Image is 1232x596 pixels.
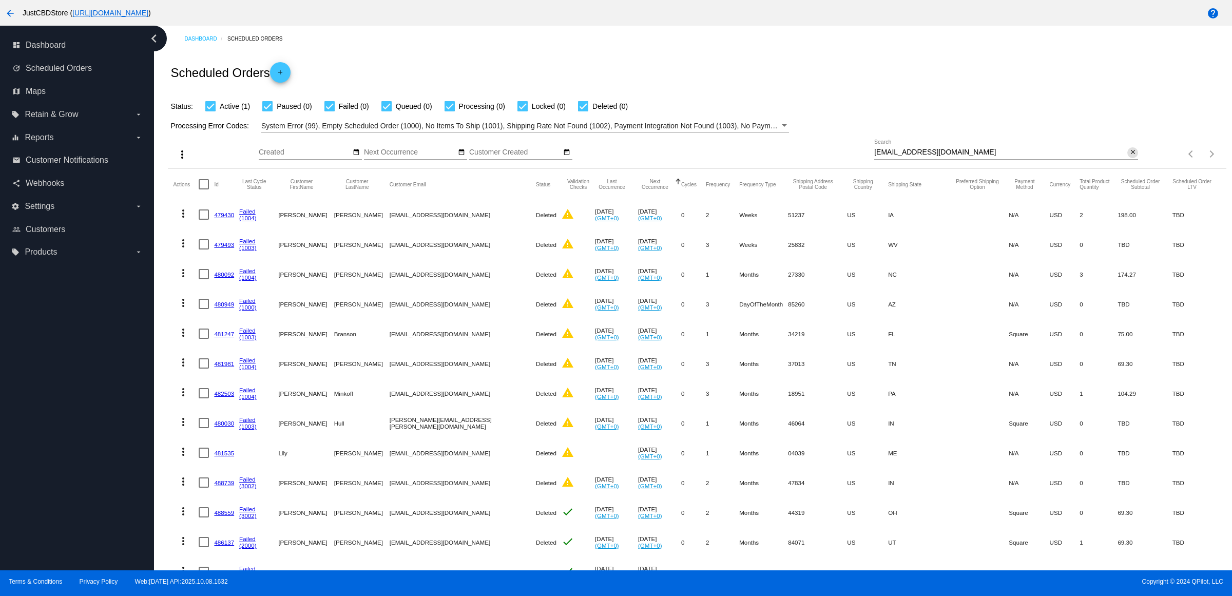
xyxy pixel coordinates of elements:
mat-cell: [DATE] [638,438,681,468]
mat-cell: [PERSON_NAME] [278,229,334,259]
mat-cell: [EMAIL_ADDRESS][DOMAIN_NAME] [390,438,536,468]
mat-cell: [PERSON_NAME] [334,527,390,557]
a: (GMT+0) [595,274,619,281]
mat-cell: Months [739,468,788,497]
mat-cell: DayOfTheMonth [739,289,788,319]
mat-cell: [EMAIL_ADDRESS][DOMAIN_NAME] [390,229,536,259]
mat-cell: [PERSON_NAME] [334,289,390,319]
mat-cell: [PERSON_NAME] [278,497,334,527]
a: (1004) [239,215,257,221]
mat-cell: 0 [1080,408,1118,438]
button: Change sorting for Cycles [681,181,697,187]
mat-cell: [PERSON_NAME] [278,319,334,349]
mat-cell: TBD [1118,468,1172,497]
mat-cell: Months [739,408,788,438]
button: Change sorting for Status [536,181,550,187]
span: Scheduled Orders [26,64,92,73]
mat-cell: 34219 [788,319,847,349]
mat-cell: [DATE] [638,408,681,438]
mat-cell: N/A [1009,229,1049,259]
mat-icon: more_vert [177,237,189,249]
mat-cell: Square [1009,497,1049,527]
mat-cell: USD [1050,497,1080,527]
mat-cell: TBD [1172,200,1221,229]
a: Failed [239,297,256,304]
mat-cell: Square [1009,319,1049,349]
mat-icon: add [274,69,286,81]
mat-icon: close [1129,148,1137,157]
mat-cell: TBD [1172,378,1221,408]
mat-cell: IA [888,200,955,229]
a: 480949 [214,301,234,307]
mat-cell: [DATE] [638,497,681,527]
input: Created [259,148,351,157]
mat-cell: TBD [1118,438,1172,468]
a: 482503 [214,390,234,397]
mat-cell: USD [1050,259,1080,289]
a: Failed [239,416,256,423]
mat-cell: 37013 [788,349,847,378]
mat-cell: [EMAIL_ADDRESS][DOMAIN_NAME] [390,527,536,557]
mat-cell: N/A [1009,438,1049,468]
mat-cell: [PERSON_NAME] [278,527,334,557]
mat-cell: [DATE] [638,259,681,289]
mat-cell: N/A [1009,259,1049,289]
a: 481535 [214,450,234,456]
mat-cell: [DATE] [595,289,638,319]
mat-cell: 0 [1080,497,1118,527]
a: Failed [239,506,256,512]
mat-icon: date_range [353,148,360,157]
mat-cell: 2 [706,468,739,497]
mat-cell: US [847,497,888,527]
i: map [12,87,21,95]
mat-cell: [DATE] [638,200,681,229]
mat-cell: 2 [706,497,739,527]
a: (GMT+0) [595,512,619,519]
mat-cell: 0 [681,289,706,319]
mat-cell: 0 [681,527,706,557]
mat-cell: N/A [1009,349,1049,378]
span: Maps [26,87,46,96]
mat-cell: US [847,408,888,438]
button: Change sorting for FrequencyType [739,181,776,187]
mat-cell: [DATE] [595,527,638,557]
a: 488559 [214,509,234,516]
mat-cell: 1 [706,408,739,438]
mat-cell: 27330 [788,259,847,289]
mat-cell: [PERSON_NAME] [278,200,334,229]
mat-cell: TBD [1118,229,1172,259]
a: (GMT+0) [595,363,619,370]
mat-icon: more_vert [176,148,188,161]
mat-cell: USD [1050,319,1080,349]
mat-cell: IN [888,468,955,497]
mat-cell: 2 [1080,200,1118,229]
mat-cell: TBD [1172,497,1221,527]
mat-cell: 51237 [788,200,847,229]
a: share Webhooks [12,175,143,191]
mat-cell: [DATE] [638,229,681,259]
mat-icon: more_vert [177,446,189,458]
a: (3002) [239,512,257,519]
mat-cell: 1 [706,319,739,349]
a: Failed [239,238,256,244]
mat-cell: 174.27 [1118,259,1172,289]
mat-cell: 104.29 [1118,378,1172,408]
mat-icon: more_vert [177,326,189,339]
mat-cell: 0 [681,497,706,527]
a: (3002) [239,483,257,489]
mat-cell: Months [739,259,788,289]
button: Change sorting for Id [214,181,218,187]
a: (GMT+0) [638,274,662,281]
mat-cell: [DATE] [595,259,638,289]
mat-cell: US [847,349,888,378]
a: (GMT+0) [595,304,619,311]
mat-cell: [DATE] [595,349,638,378]
mat-cell: 0 [681,200,706,229]
mat-cell: [DATE] [595,229,638,259]
a: (1003) [239,423,257,430]
a: (1003) [239,244,257,251]
button: Change sorting for ShippingPostcode [788,179,838,190]
mat-cell: 46064 [788,408,847,438]
mat-cell: Months [739,438,788,468]
mat-cell: IN [888,408,955,438]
